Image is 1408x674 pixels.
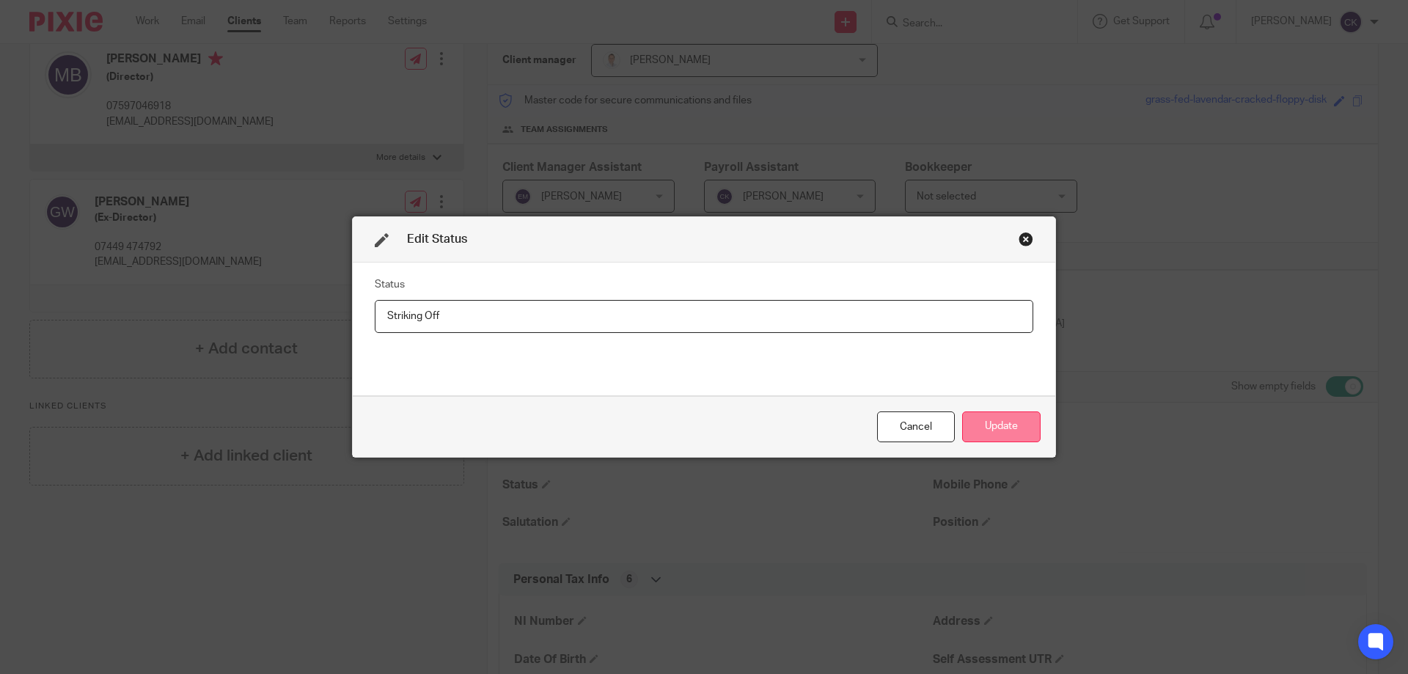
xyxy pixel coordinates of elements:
input: Status [375,300,1033,333]
div: Close this dialog window [1019,232,1033,246]
button: Update [962,411,1041,443]
div: Close this dialog window [877,411,955,443]
label: Status [375,277,405,292]
span: Edit Status [407,233,467,245]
